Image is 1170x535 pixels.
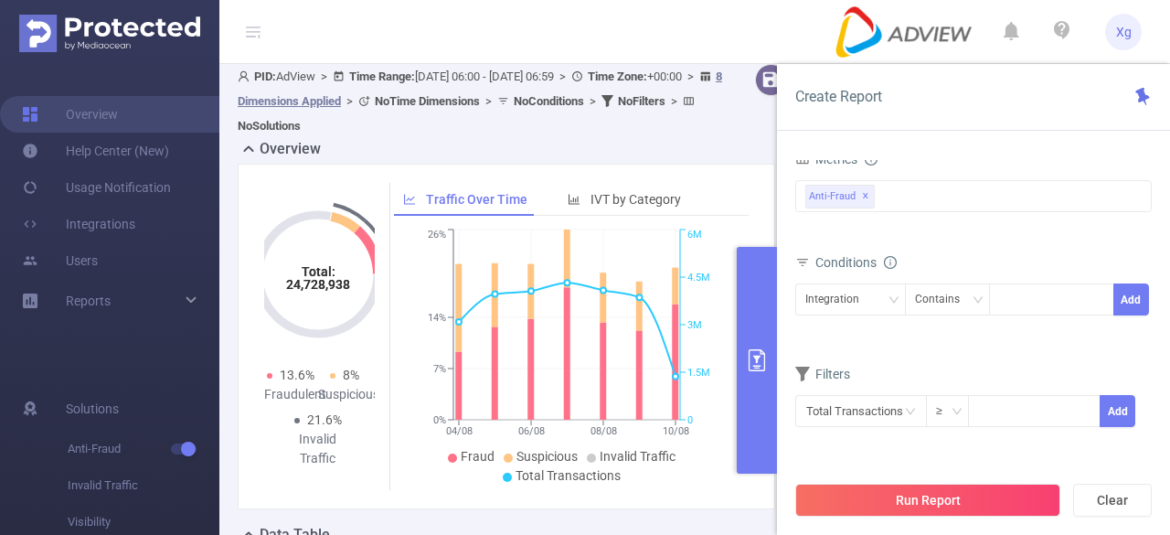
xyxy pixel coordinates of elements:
[888,294,899,307] i: icon: down
[1116,14,1132,50] span: Xg
[343,368,359,382] span: 8%
[815,255,897,270] span: Conditions
[600,449,675,464] span: Invalid Traffic
[238,119,301,133] b: No Solutions
[687,272,710,284] tspan: 4.5M
[428,230,446,241] tspan: 26%
[973,294,984,307] i: icon: down
[301,264,335,279] tspan: Total:
[590,192,681,207] span: IVT by Category
[662,425,688,437] tspan: 10/08
[1088,416,1094,423] i: icon: down
[687,414,693,426] tspan: 0
[517,425,544,437] tspan: 06/08
[461,449,495,464] span: Fraud
[22,133,169,169] a: Help Center (New)
[480,94,497,108] span: >
[349,70,415,83] b: Time Range:
[682,70,699,83] span: >
[22,206,135,242] a: Integrations
[22,242,98,279] a: Users
[307,412,342,427] span: 21.6%
[22,96,118,133] a: Overview
[68,467,219,504] span: Invalid Traffic
[1100,395,1135,427] button: Add
[568,193,580,206] i: icon: bar-chart
[687,319,702,331] tspan: 3M
[66,283,111,319] a: Reports
[66,294,111,308] span: Reports
[291,430,345,468] div: Invalid Traffic
[1113,284,1149,316] button: Add
[1073,484,1152,517] button: Clear
[445,425,472,437] tspan: 04/08
[687,367,710,379] tspan: 1.5M
[805,185,875,209] span: Anti-Fraud
[618,94,665,108] b: No Filters
[66,391,119,427] span: Solutions
[805,284,872,315] div: Integration
[433,363,446,375] tspan: 7%
[1080,396,1100,412] span: Increase Value
[238,70,254,82] i: icon: user
[795,484,1060,517] button: Run Report
[1088,401,1094,408] i: icon: up
[862,186,869,208] span: ✕
[687,230,702,241] tspan: 6M
[584,94,601,108] span: >
[590,425,616,437] tspan: 08/08
[375,94,480,108] b: No Time Dimensions
[514,94,584,108] b: No Conditions
[665,94,683,108] span: >
[22,169,171,206] a: Usage Notification
[554,70,571,83] span: >
[795,88,882,105] span: Create Report
[286,277,350,292] tspan: 24,728,938
[341,94,358,108] span: >
[260,138,321,160] h2: Overview
[936,396,955,426] div: ≥
[884,256,897,269] i: icon: info-circle
[264,385,318,404] div: Fraudulent
[403,193,416,206] i: icon: line-chart
[19,15,200,52] img: Protected Media
[1080,412,1100,427] span: Decrease Value
[280,368,314,382] span: 13.6%
[516,468,621,483] span: Total Transactions
[238,70,722,133] span: AdView [DATE] 06:00 - [DATE] 06:59 +00:00
[315,70,333,83] span: >
[915,284,973,315] div: Contains
[952,406,963,419] i: icon: down
[426,192,527,207] span: Traffic Over Time
[254,70,276,83] b: PID:
[68,431,219,467] span: Anti-Fraud
[795,367,850,381] span: Filters
[588,70,647,83] b: Time Zone:
[516,449,578,464] span: Suspicious
[318,385,372,404] div: Suspicious
[428,312,446,324] tspan: 14%
[433,414,446,426] tspan: 0%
